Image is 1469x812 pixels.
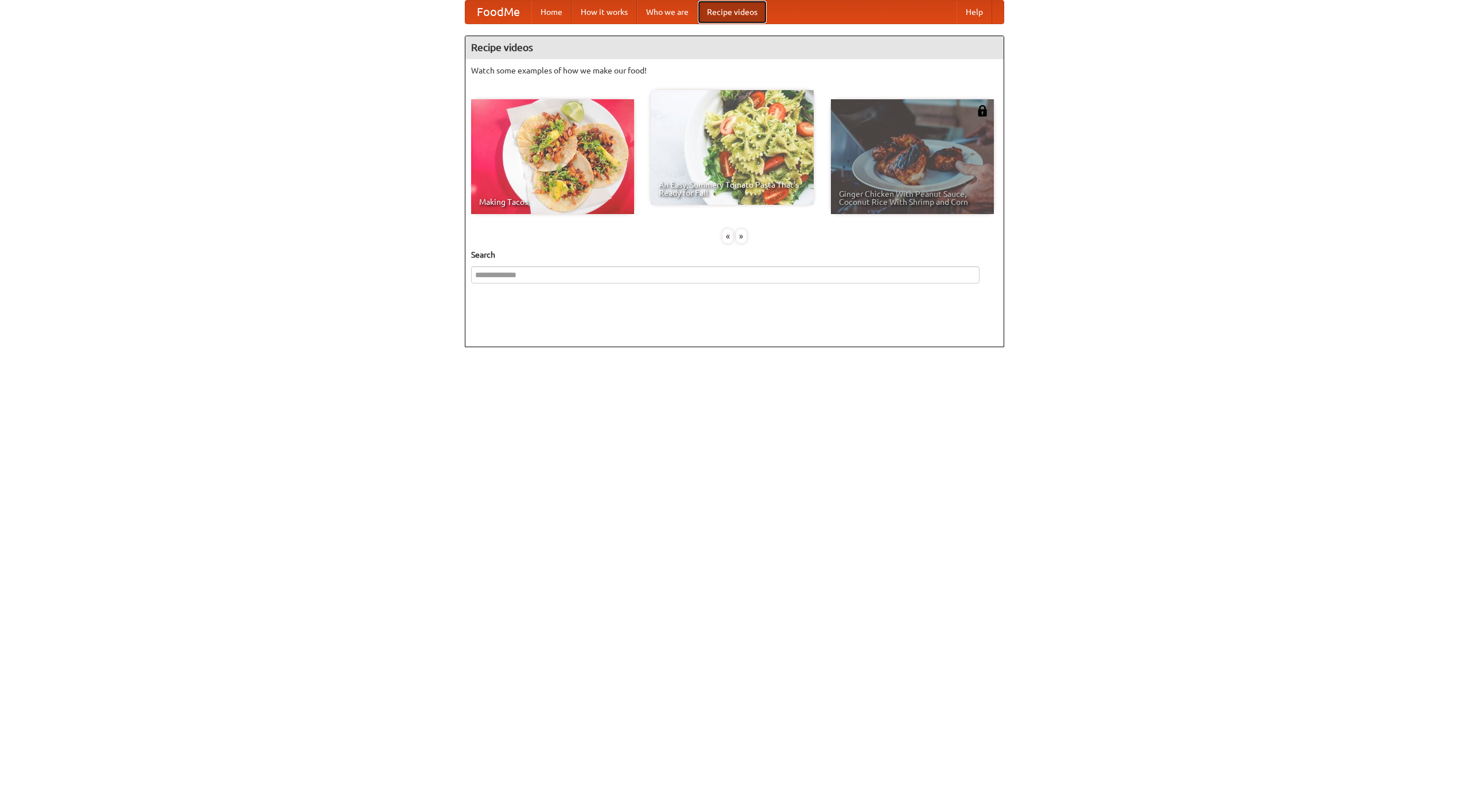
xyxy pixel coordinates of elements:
div: » [736,229,747,243]
span: Making Tacos [479,198,626,206]
h5: Search [471,249,998,261]
span: An Easy, Summery Tomato Pasta That's Ready for Fall [659,181,806,197]
h4: Recipe videos [465,36,1004,59]
div: « [722,229,733,243]
a: Making Tacos [471,99,634,214]
p: Watch some examples of how we make our food! [471,65,998,76]
a: An Easy, Summery Tomato Pasta That's Ready for Fall [651,90,814,205]
a: Who we are [637,1,698,24]
a: FoodMe [465,1,531,24]
a: Recipe videos [698,1,767,24]
a: Help [957,1,992,24]
a: Home [531,1,572,24]
img: 483408.png [977,105,988,116]
a: How it works [572,1,637,24]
